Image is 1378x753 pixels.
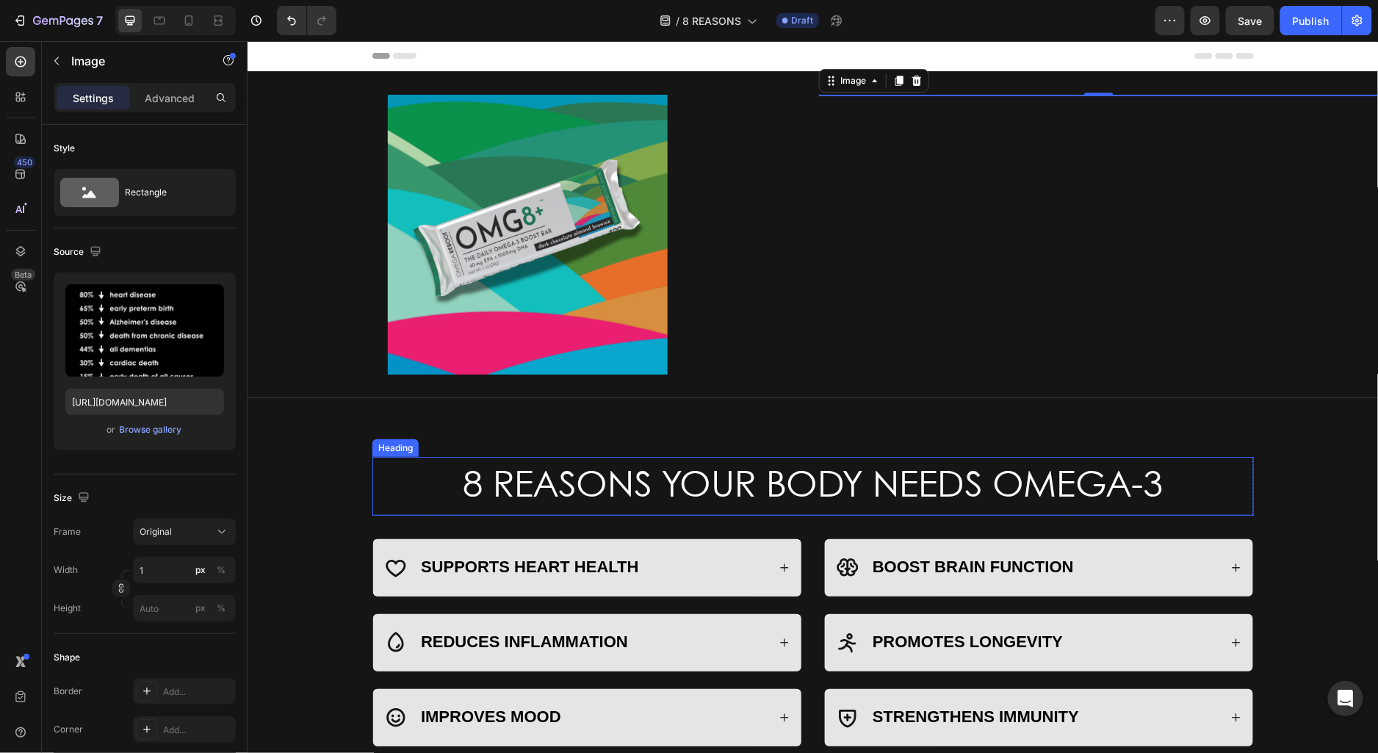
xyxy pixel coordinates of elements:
div: Corner [54,723,83,736]
label: Height [54,602,81,615]
div: Add... [163,724,232,737]
div: % [217,563,226,577]
label: Width [54,563,78,577]
button: Save [1226,6,1274,35]
div: Source [54,242,104,262]
button: 7 [6,6,109,35]
label: Frame [54,525,81,538]
div: Browse gallery [120,423,182,436]
div: Style [54,142,75,155]
span: Draft [791,14,813,27]
button: % [192,561,209,579]
span: Original [140,525,172,538]
button: Browse gallery [119,422,183,437]
p: Image [71,52,196,70]
div: Shape [54,651,80,664]
button: px [212,599,230,617]
p: Advanced [145,90,195,106]
div: Border [54,685,82,698]
input: https://example.com/image.jpg [65,389,224,415]
div: Beta [11,269,35,281]
strong: STRENGTHENS IMMUNITY [625,666,832,685]
strong: BOOST BRAIN FUNCTION [625,516,826,535]
input: px% [133,595,236,622]
div: % [217,602,226,615]
div: Add... [163,685,232,699]
div: Size [54,489,93,508]
div: 450 [14,156,35,168]
button: Original [133,519,236,545]
input: px% [133,557,236,583]
button: Publish [1280,6,1342,35]
span: or [107,421,116,439]
button: px [212,561,230,579]
div: px [195,563,206,577]
div: Rectangle [125,176,214,209]
strong: PROMOTES LONGEVITY [625,591,815,610]
div: Publish [1293,13,1330,29]
span: / [676,13,679,29]
button: % [192,599,209,617]
span: 8 REASONS [682,13,741,29]
span: Save [1238,15,1263,27]
div: px [195,602,206,615]
div: Undo/Redo [277,6,336,35]
p: 7 [96,12,103,29]
img: preview-image [65,284,224,377]
p: Settings [73,90,114,106]
div: Open Intercom Messenger [1328,681,1363,716]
